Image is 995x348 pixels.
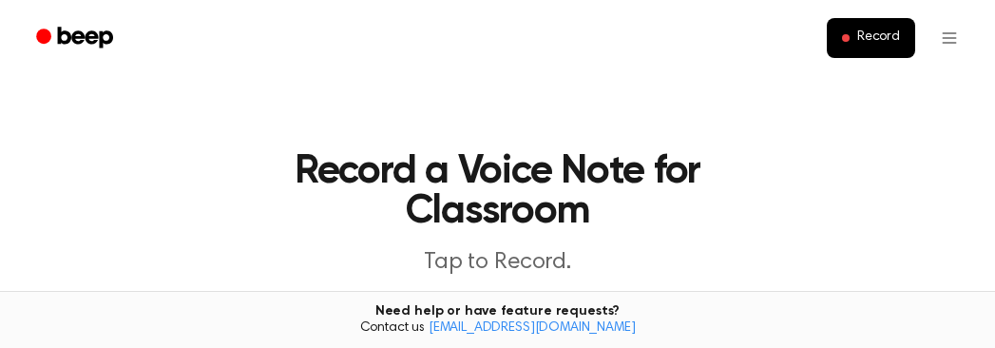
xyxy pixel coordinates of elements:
[827,18,915,58] button: Record
[23,20,130,57] a: Beep
[857,29,900,47] span: Record
[927,15,972,61] button: Open menu
[429,321,636,335] a: [EMAIL_ADDRESS][DOMAIN_NAME]
[205,247,790,279] p: Tap to Record.
[11,320,984,338] span: Contact us
[205,152,790,232] h1: Record a Voice Note for Classroom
